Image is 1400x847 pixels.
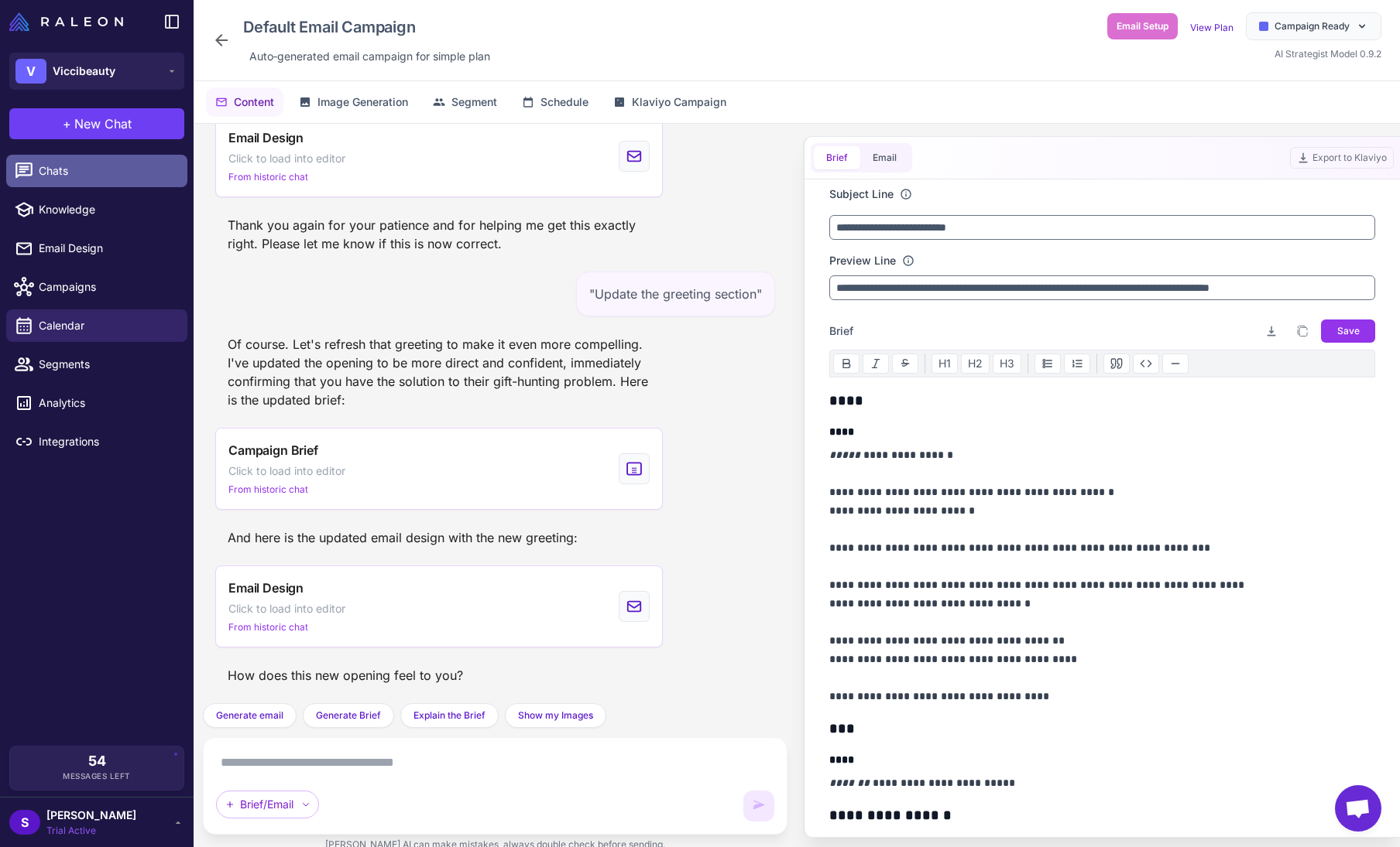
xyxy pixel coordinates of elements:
[6,425,187,458] a: Integrations
[400,703,499,728] button: Explain the Brief
[6,348,187,381] a: Segments
[829,186,894,203] label: Subject Line
[829,252,896,269] label: Preview Line
[540,94,588,111] span: Schedule
[39,201,175,218] span: Knowledge
[451,94,497,111] span: Segment
[216,791,319,818] div: Brief/Email
[215,660,475,691] div: How does this new opening feel to you?
[9,108,184,139] button: +New Chat
[15,59,46,84] div: V
[6,387,187,419] a: Analytics
[39,278,175,295] span: Campaigns
[290,87,417,117] button: Image Generation
[424,87,506,117] button: Segment
[505,703,606,728] button: Show my Images
[39,433,175,450] span: Integrations
[829,323,853,340] span: Brief
[228,600,345,617] span: Click to load into editor
[860,146,909,169] button: Email
[6,155,187,187] a: Chats
[632,94,726,111] span: Klaviyo Campaign
[961,353,990,374] button: H2
[932,353,958,374] button: H1
[1321,319,1375,343] button: Save
[39,356,175,373] span: Segments
[6,232,187,265] a: Email Design
[303,703,394,728] button: Generate Brief
[228,150,345,167] span: Click to load into editor
[6,309,187,342] a: Calendar
[9,12,129,31] a: Raleon Logo
[216,709,283,722] span: Generate email
[46,824,136,838] span: Trial Active
[1259,319,1284,343] button: Download brief
[1190,22,1234,33] a: View Plan
[39,162,175,179] span: Chats
[39,240,175,257] span: Email Design
[53,63,115,80] span: Viccibeauty
[576,272,775,316] div: "Update the greeting section"
[228,170,308,184] span: From historic chat
[39,317,175,334] span: Calendar
[228,620,308,634] span: From historic chat
[243,45,496,68] div: Click to edit description
[74,114,132,133] span: New Chat
[1117,19,1168,33] span: Email Setup
[1290,147,1394,169] button: Export to Klaviyo
[604,87,736,117] button: Klaviyo Campaign
[228,441,318,459] span: Campaign Brief
[9,53,184,90] button: VViccibeauty
[228,463,345,480] span: Click to load into editor
[6,193,187,226] a: Knowledge
[63,114,71,133] span: +
[413,709,486,722] span: Explain the Brief
[237,12,496,42] div: Click to edit campaign name
[1107,13,1178,39] button: Email Setup
[46,807,136,824] span: [PERSON_NAME]
[203,703,297,728] button: Generate email
[1290,319,1315,343] button: Copy brief
[1335,785,1381,832] div: Open chat
[993,353,1021,374] button: H3
[826,151,848,165] span: Brief
[6,271,187,303] a: Campaigns
[88,754,106,768] span: 54
[63,770,131,782] span: Messages Left
[316,709,381,722] span: Generate Brief
[215,522,590,553] div: And here is the updated email design with the new greeting:
[249,48,490,65] span: Auto‑generated email campaign for simple plan
[518,709,593,722] span: Show my Images
[317,94,408,111] span: Image Generation
[513,87,598,117] button: Schedule
[39,394,175,412] span: Analytics
[206,87,283,117] button: Content
[9,810,40,835] div: S
[1337,324,1360,338] span: Save
[228,128,304,147] span: Email Design
[215,210,663,259] div: Thank you again for your patience and for helping me get this exactly right. Please let me know i...
[234,94,274,111] span: Content
[9,12,123,31] img: Raleon Logo
[1275,19,1350,33] span: Campaign Ready
[215,329,663,415] div: Of course. Let's refresh that greeting to make it even more compelling. I've updated the opening ...
[1275,48,1381,60] span: AI Strategist Model 0.9.2
[814,146,860,169] button: Brief
[228,579,304,597] span: Email Design
[228,483,308,497] span: From historic chat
